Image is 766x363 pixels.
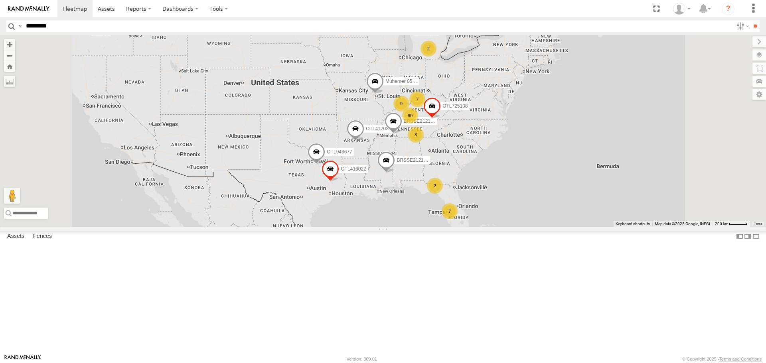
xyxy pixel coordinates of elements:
[752,231,760,242] label: Hide Summary Table
[754,222,762,225] a: Terms (opens in new tab)
[408,127,424,143] div: 3
[4,39,15,50] button: Zoom in
[393,96,409,112] div: 9
[744,231,752,242] label: Dock Summary Table to the Right
[4,76,15,87] label: Measure
[719,357,762,361] a: Terms and Conditions
[733,20,750,32] label: Search Filter Options
[670,3,693,15] div: Sehmedin Golubovic
[385,78,418,84] span: Muhamer 0501
[442,104,468,109] span: OTL725108
[4,188,20,204] button: Drag Pegman onto the map to open Street View
[327,149,352,155] span: OTL943677
[655,222,710,226] span: Map data ©2025 Google, INEGI
[616,221,650,227] button: Keyboard shortcuts
[421,41,436,57] div: 2
[409,91,425,107] div: 7
[29,231,56,242] label: Fences
[347,357,377,361] div: Version: 309.01
[4,50,15,61] button: Zoom out
[722,2,734,15] i: ?
[442,203,458,219] div: 7
[404,119,457,124] span: BRSSE21210918156178
[713,221,750,227] button: Map Scale: 200 km per 44 pixels
[366,126,391,131] span: OTL412031
[736,231,744,242] label: Dock Summary Table to the Left
[752,89,766,100] label: Map Settings
[3,231,28,242] label: Assets
[402,108,418,124] div: 60
[17,20,23,32] label: Search Query
[682,357,762,361] div: © Copyright 2025 -
[715,222,728,226] span: 200 km
[8,6,49,12] img: rand-logo.svg
[341,166,366,172] span: OTL416022
[4,61,15,72] button: Zoom Home
[397,157,450,163] span: BRSSE21210918156179
[427,178,443,194] div: 2
[4,355,41,363] a: Visit our Website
